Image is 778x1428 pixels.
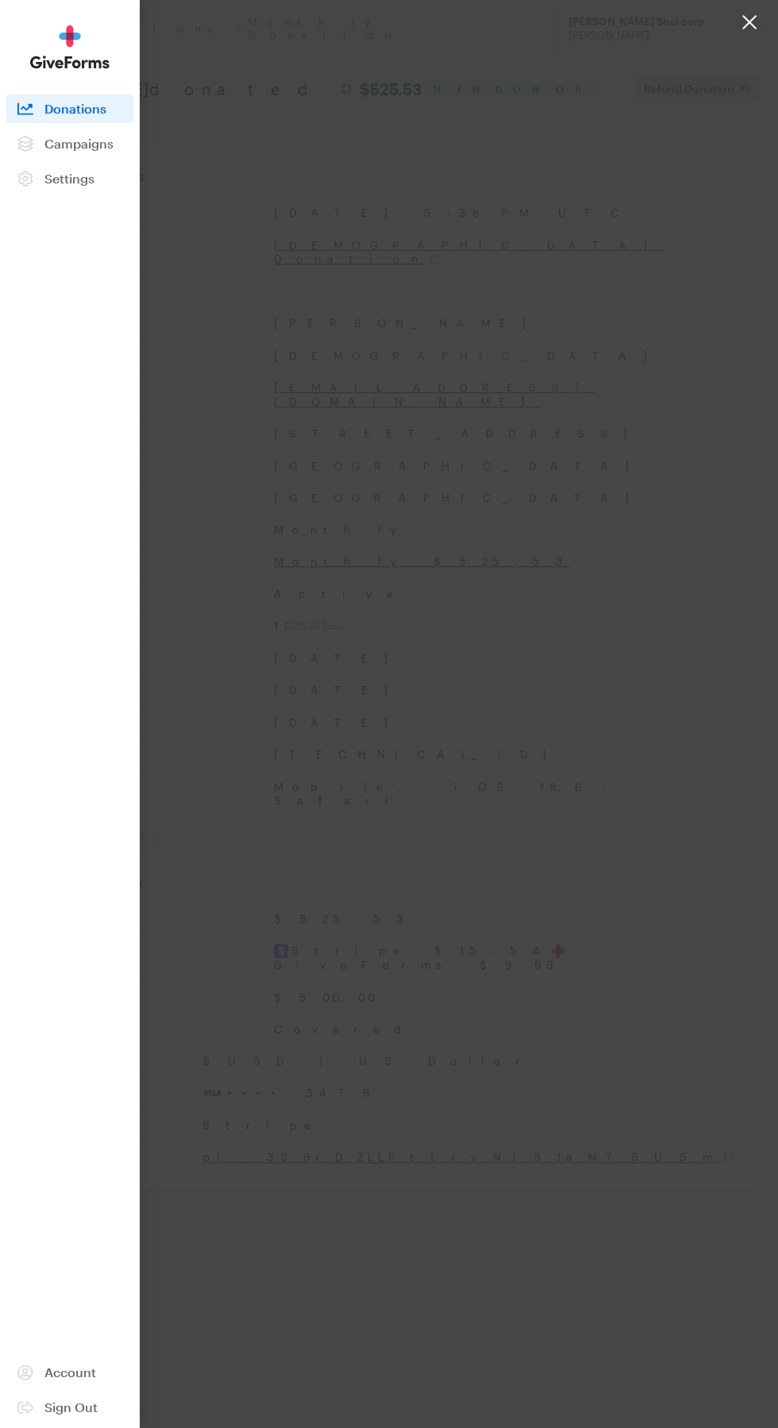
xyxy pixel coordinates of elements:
[315,464,472,477] td: Your gift receipt is attached
[294,358,484,403] a: Make a New Donation
[152,209,626,288] td: Your Generous Gift Benefits the Work of [PERSON_NAME] Shul corp
[44,136,114,151] span: Campaigns
[327,74,451,153] img: 1000161191.png
[291,529,487,571] span: [PERSON_NAME] Shul corp [STREET_ADDRESS] [GEOGRAPHIC_DATA], [US_STATE] 33498
[6,129,133,158] a: Campaigns
[30,25,110,69] img: GiveForms
[6,95,133,123] a: Donations
[44,101,106,116] span: Donations
[6,164,133,193] a: Settings
[313,602,466,612] span: Manage My Recurring Donation
[194,288,584,323] td: Thank you for your generous gift of $525.53 to [PERSON_NAME] Shul corp.
[44,171,94,186] span: Settings
[324,643,455,653] a: Powered byGiveForms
